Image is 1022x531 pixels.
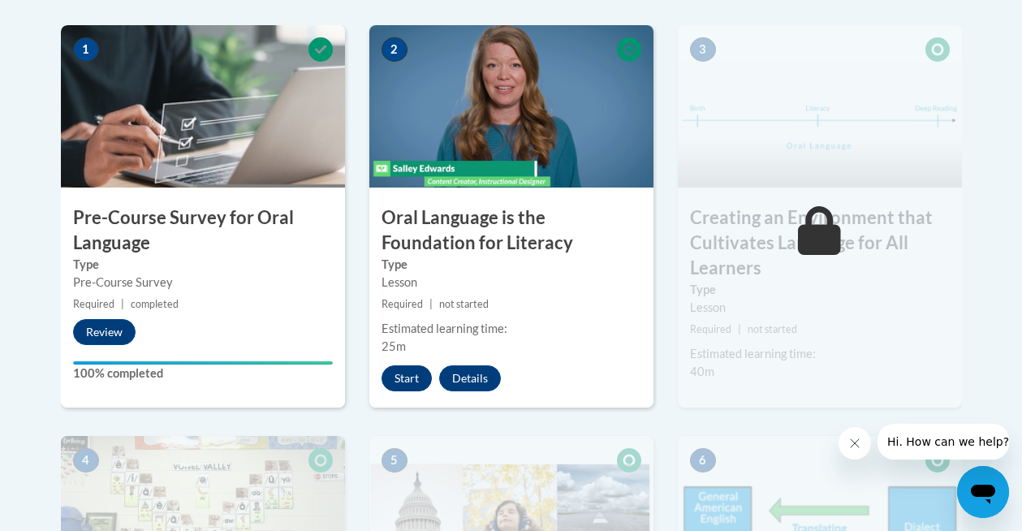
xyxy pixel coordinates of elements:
span: 4 [73,448,99,473]
button: Details [439,365,501,391]
div: Pre-Course Survey [73,274,333,291]
span: 25m [382,339,406,353]
img: Course Image [678,25,962,188]
iframe: Message from company [878,424,1009,460]
span: Required [382,298,423,310]
div: Lesson [382,274,641,291]
button: Review [73,319,136,345]
span: 2 [382,37,408,62]
img: Course Image [369,25,653,188]
span: not started [748,323,797,335]
span: Required [73,298,114,310]
span: Required [690,323,731,335]
span: completed [131,298,179,310]
div: Estimated learning time: [382,320,641,338]
h3: Oral Language is the Foundation for Literacy [369,205,653,256]
span: | [429,298,433,310]
span: 1 [73,37,99,62]
label: 100% completed [73,365,333,382]
span: 3 [690,37,716,62]
span: 40m [690,365,714,378]
label: Type [382,256,641,274]
span: 5 [382,448,408,473]
iframe: Button to launch messaging window [957,466,1009,518]
div: Lesson [690,299,950,317]
span: | [121,298,124,310]
label: Type [73,256,333,274]
h3: Pre-Course Survey for Oral Language [61,205,345,256]
img: Course Image [61,25,345,188]
div: Estimated learning time: [690,345,950,363]
div: Your progress [73,361,333,365]
span: | [738,323,741,335]
iframe: Close message [839,427,871,460]
span: not started [439,298,489,310]
h3: Creating an Environment that Cultivates Language for All Learners [678,205,962,280]
label: Type [690,281,950,299]
button: Start [382,365,432,391]
span: 6 [690,448,716,473]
